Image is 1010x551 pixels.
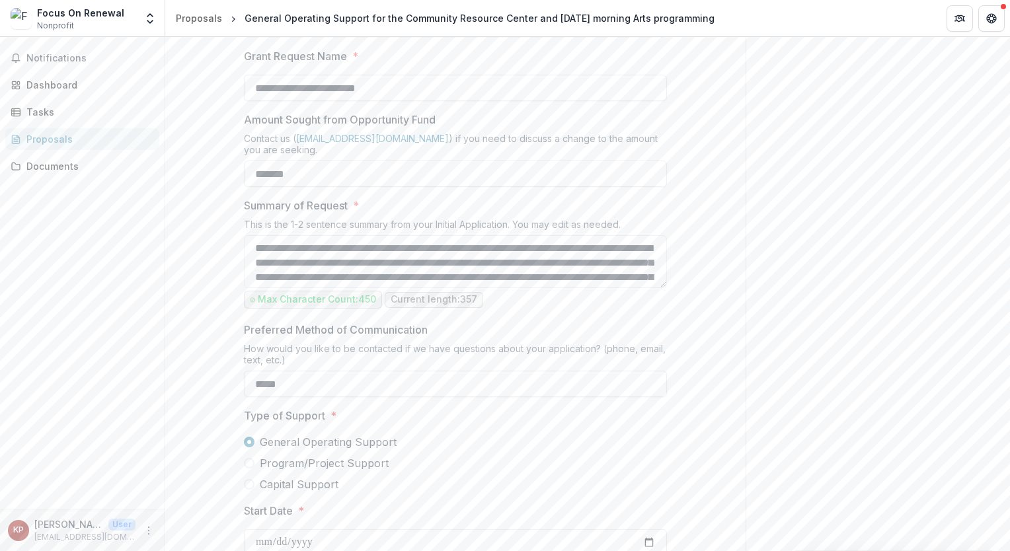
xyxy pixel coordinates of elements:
[244,503,293,519] p: Start Date
[141,5,159,32] button: Open entity switcher
[108,519,136,531] p: User
[244,343,667,371] div: How would you like to be contacted if we have questions about your application? (phone, email, te...
[13,526,24,534] div: Kevin Platz
[26,105,149,119] div: Tasks
[947,5,973,32] button: Partners
[244,48,347,64] p: Grant Request Name
[37,6,124,20] div: Focus On Renewal
[141,523,157,538] button: More
[244,198,348,213] p: Summary of Request
[978,5,1005,32] button: Get Help
[296,133,449,144] a: [EMAIL_ADDRESS][DOMAIN_NAME]
[260,434,397,450] span: General Operating Support
[5,48,159,69] button: Notifications
[34,531,136,543] p: [EMAIL_ADDRESS][DOMAIN_NAME]
[171,9,720,28] nav: breadcrumb
[5,155,159,177] a: Documents
[11,8,32,29] img: Focus On Renewal
[5,101,159,123] a: Tasks
[26,78,149,92] div: Dashboard
[26,132,149,146] div: Proposals
[244,219,667,235] div: This is the 1-2 sentence summary from your Initial Application. You may edit as needed.
[245,11,715,25] div: General Operating Support for the Community Resource Center and [DATE] morning Arts programming
[26,53,154,64] span: Notifications
[5,74,159,96] a: Dashboard
[37,20,74,32] span: Nonprofit
[244,112,436,128] p: Amount Sought from Opportunity Fund
[244,408,325,423] p: Type of Support
[34,517,103,531] p: [PERSON_NAME]
[176,11,222,25] div: Proposals
[391,294,477,305] p: Current length: 357
[171,9,227,28] a: Proposals
[26,159,149,173] div: Documents
[244,133,667,161] div: Contact us ( ) if you need to discuss a change to the amount you are seeking.
[258,294,376,305] p: Max Character Count: 450
[260,455,389,471] span: Program/Project Support
[5,128,159,150] a: Proposals
[244,322,428,338] p: Preferred Method of Communication
[260,476,338,492] span: Capital Support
